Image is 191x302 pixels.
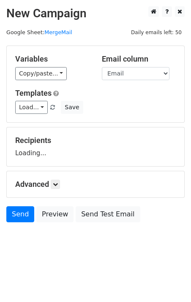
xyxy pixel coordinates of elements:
[128,28,185,37] span: Daily emails left: 50
[15,136,176,158] div: Loading...
[15,89,52,97] a: Templates
[6,29,72,35] small: Google Sheet:
[6,206,34,222] a: Send
[44,29,72,35] a: MergeMail
[6,6,185,21] h2: New Campaign
[15,54,89,64] h5: Variables
[61,101,83,114] button: Save
[15,67,67,80] a: Copy/paste...
[15,136,176,145] h5: Recipients
[128,29,185,35] a: Daily emails left: 50
[36,206,74,222] a: Preview
[76,206,140,222] a: Send Test Email
[15,101,48,114] a: Load...
[15,180,176,189] h5: Advanced
[102,54,176,64] h5: Email column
